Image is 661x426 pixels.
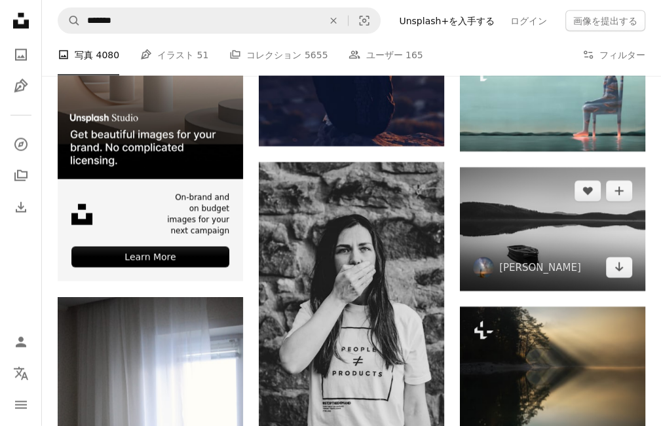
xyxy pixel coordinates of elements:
[8,392,34,418] button: メニュー
[8,73,34,99] a: イラスト
[229,34,328,76] a: コレクション 5655
[8,194,34,221] a: ダウンロード履歴
[349,9,380,33] button: ビジュアル検索
[8,361,34,387] button: 言語
[460,94,645,106] a: 孤独 悲しみ うつ病 感情 コンセプト ファンタジー シュールな絵画 イラスト
[406,48,423,62] span: 165
[460,49,645,152] img: 孤独 悲しみ うつ病 感情 コンセプト ファンタジー シュールな絵画 イラスト
[71,204,92,225] img: file-1631678316303-ed18b8b5cb9cimage
[166,192,229,236] span: On-brand and on budget images for your next campaign
[391,10,502,31] a: Unsplash+を入手する
[499,261,581,274] a: [PERSON_NAME]
[582,34,645,76] button: フィルター
[460,168,645,291] img: 昼間は山の近くの穏やかな水面をボートで
[473,257,494,278] img: Evgeni Tcherkasskiのプロフィールを見る
[58,9,81,33] button: Unsplashで検索する
[319,9,348,33] button: 全てクリア
[502,10,555,31] a: ログイン
[8,8,34,37] a: ホーム — Unsplash
[140,34,208,76] a: イラスト 51
[8,42,34,68] a: 写真
[565,10,645,31] button: 画像を提出する
[8,329,34,355] a: ログイン / 登録する
[606,181,632,202] button: コレクションに追加する
[58,8,381,34] form: サイト内でビジュアルを探す
[197,48,209,62] span: 51
[8,163,34,189] a: コレクション
[460,223,645,235] a: 昼間は山の近くの穏やかな水面をボートで
[71,247,229,268] div: Learn More
[606,257,632,278] a: ダウンロード
[575,181,601,202] button: いいね！
[349,34,423,76] a: ユーザー 165
[305,48,328,62] span: 5655
[460,361,645,373] a: 木々と霧に囲まれた水域
[259,295,444,307] a: 白いクルーネックTシャツの女性
[8,132,34,158] a: 探す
